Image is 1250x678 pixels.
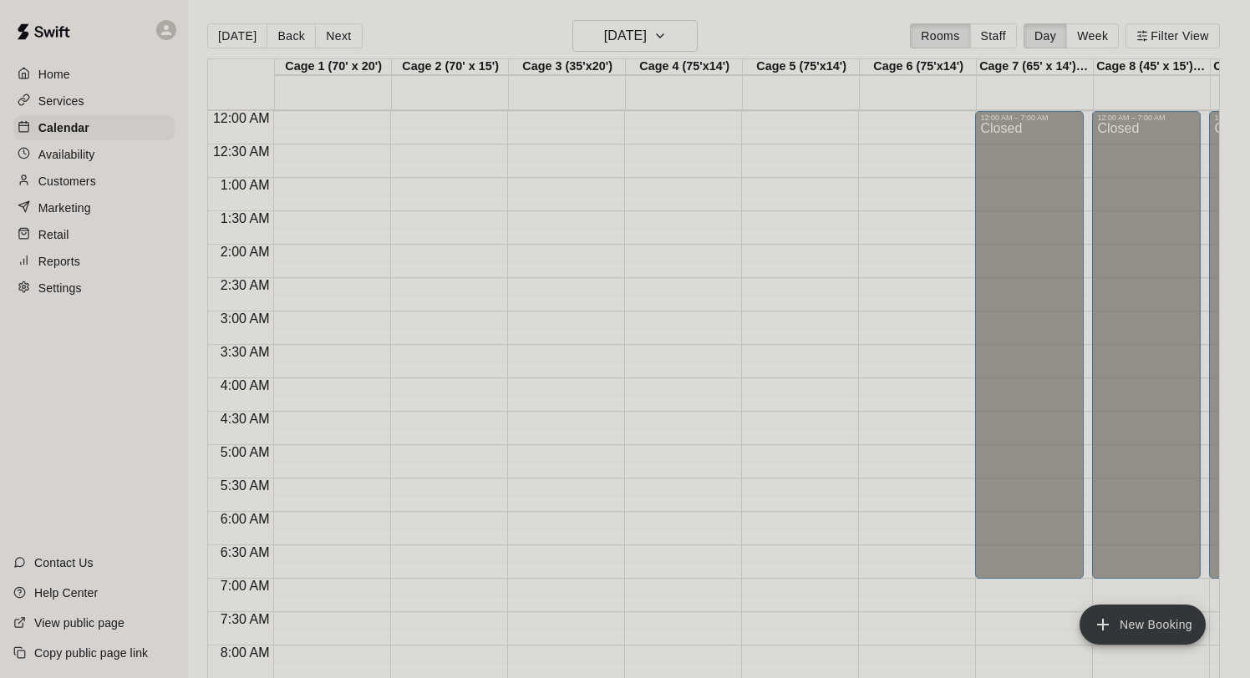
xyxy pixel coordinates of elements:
[1097,122,1196,584] div: Closed
[13,62,175,87] a: Home
[13,222,175,247] a: Retail
[977,59,1094,75] div: Cage 7 (65' x 14') @ Mashlab Leander
[1080,605,1206,645] button: add
[34,645,148,661] p: Copy public page link
[216,278,274,292] span: 2:30 AM
[604,24,647,48] h6: [DATE]
[216,579,274,593] span: 7:00 AM
[970,23,1018,48] button: Staff
[1092,111,1201,579] div: 12:00 AM – 7:00 AM: Closed
[38,146,95,163] p: Availability
[626,59,743,75] div: Cage 4 (75'x14')
[38,66,70,83] p: Home
[34,584,98,601] p: Help Center
[980,114,1079,122] div: 12:00 AM – 7:00 AM
[13,89,175,114] a: Services
[216,512,274,526] span: 6:00 AM
[216,478,274,493] span: 5:30 AM
[216,311,274,326] span: 3:00 AM
[216,245,274,259] span: 2:00 AM
[315,23,362,48] button: Next
[975,111,1084,579] div: 12:00 AM – 7:00 AM: Closed
[38,226,69,243] p: Retail
[1066,23,1119,48] button: Week
[13,115,175,140] a: Calendar
[216,345,274,359] span: 3:30 AM
[13,169,175,194] a: Customers
[13,142,175,167] a: Availability
[1094,59,1211,75] div: Cage 8 (45' x 15') @ Mashlab Leander
[38,280,82,296] p: Settings
[860,59,977,75] div: Cage 6 (75'x14')
[267,23,316,48] button: Back
[1126,23,1219,48] button: Filter View
[392,59,509,75] div: Cage 2 (70' x 15')
[275,59,392,75] div: Cage 1 (70' x 20')
[38,119,89,136] p: Calendar
[13,276,175,301] a: Settings
[509,59,626,75] div: Cage 3 (35'x20')
[910,23,970,48] button: Rooms
[38,200,91,216] p: Marketing
[216,445,274,459] span: 5:00 AM
[216,378,274,392] span: 4:00 AM
[1024,23,1067,48] button: Day
[38,93,84,109] p: Services
[38,173,96,190] p: Customers
[209,144,274,159] span: 12:30 AM
[216,645,274,660] span: 8:00 AM
[207,23,267,48] button: [DATE]
[34,615,124,631] p: View public page
[13,249,175,274] a: Reports
[980,122,1079,584] div: Closed
[216,545,274,559] span: 6:30 AM
[572,20,698,52] button: [DATE]
[216,412,274,426] span: 4:30 AM
[1097,114,1196,122] div: 12:00 AM – 7:00 AM
[34,554,94,571] p: Contact Us
[216,211,274,225] span: 1:30 AM
[216,612,274,626] span: 7:30 AM
[743,59,860,75] div: Cage 5 (75'x14')
[216,178,274,192] span: 1:00 AM
[13,195,175,220] a: Marketing
[209,111,274,125] span: 12:00 AM
[38,253,80,270] p: Reports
